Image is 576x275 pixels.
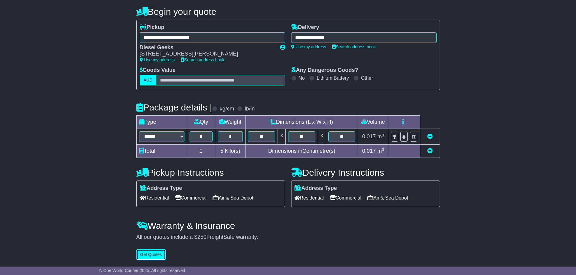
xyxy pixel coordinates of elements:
a: Search address book [332,44,376,49]
label: Any Dangerous Goods? [291,67,358,74]
span: Air & Sea Depot [367,193,408,203]
td: Weight [215,116,246,129]
td: Dimensions (L x W x H) [246,116,358,129]
h4: Package details | [136,102,212,112]
td: Qty [187,116,215,129]
td: Dimensions in Centimetre(s) [246,145,358,158]
span: © One World Courier 2025. All rights reserved. [99,268,187,273]
h4: Pickup Instructions [136,168,285,177]
span: Residential [140,193,169,203]
label: AUD [140,75,157,85]
a: Use my address [140,57,175,62]
h4: Delivery Instructions [291,168,440,177]
td: x [318,129,326,145]
span: Air & Sea Depot [213,193,253,203]
div: All our quotes include a $ FreightSafe warranty. [136,234,440,241]
label: Lithium Battery [317,75,349,81]
label: lb/in [245,106,255,112]
span: Commercial [175,193,207,203]
td: x [278,129,286,145]
label: Address Type [295,185,337,192]
sup: 3 [382,133,384,137]
label: Goods Value [140,67,176,74]
a: Search address book [181,57,224,62]
span: 0.017 [362,148,376,154]
h4: Begin your quote [136,7,440,17]
td: Total [136,145,187,158]
button: Get Quotes [136,249,166,260]
a: Add new item [427,148,433,154]
label: kg/cm [220,106,234,112]
span: Residential [295,193,324,203]
td: Type [136,116,187,129]
span: 0.017 [362,133,376,139]
label: Pickup [140,24,164,31]
span: m [377,133,384,139]
label: Delivery [291,24,319,31]
a: Remove this item [427,133,433,139]
sup: 3 [382,147,384,152]
span: Commercial [330,193,361,203]
span: 5 [220,148,223,154]
label: Other [361,75,373,81]
span: 250 [197,234,207,240]
h4: Warranty & Insurance [136,221,440,231]
label: Address Type [140,185,182,192]
td: 1 [187,145,215,158]
td: Kilo(s) [215,145,246,158]
span: m [377,148,384,154]
div: [STREET_ADDRESS][PERSON_NAME] [140,51,274,57]
td: Volume [358,116,388,129]
a: Use my address [291,44,326,49]
label: No [299,75,305,81]
div: Diesel Geeks [140,44,274,51]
